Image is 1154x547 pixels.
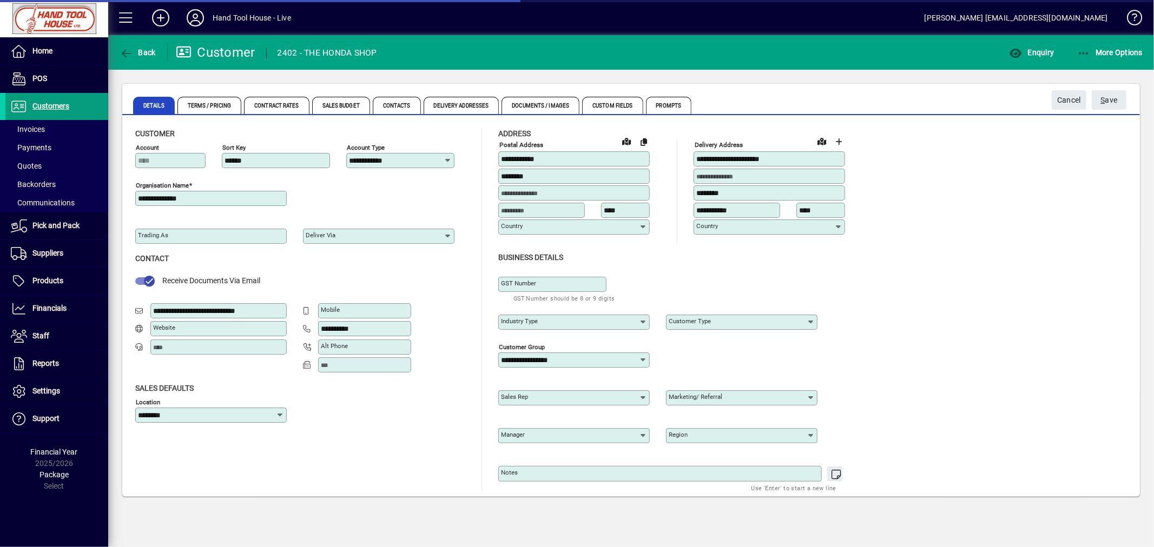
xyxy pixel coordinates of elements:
a: Quotes [5,157,108,175]
span: Package [39,470,69,479]
span: Financial Year [31,448,78,456]
span: Support [32,414,60,423]
span: Sales defaults [135,384,194,392]
span: Details [133,97,175,114]
button: More Options [1074,43,1146,62]
a: Home [5,38,108,65]
button: Back [117,43,159,62]
a: Knowledge Base [1119,2,1140,37]
span: Contacts [373,97,421,114]
mat-label: Region [669,431,688,438]
mat-hint: Use 'Enter' to start a new line [751,482,836,494]
span: ave [1101,91,1118,109]
span: Custom Fields [582,97,643,114]
span: Financials [32,304,67,312]
div: 2402 - THE HONDA SHOP [278,44,377,62]
a: View on map [618,132,635,150]
a: Communications [5,194,108,212]
a: View on map [813,132,830,150]
span: Documents / Images [502,97,579,114]
mat-label: Organisation name [136,182,189,189]
span: Cancel [1057,91,1081,109]
button: Enquiry [1006,43,1057,62]
button: Profile [178,8,213,28]
mat-label: Sort key [222,144,246,151]
span: Back [120,48,156,57]
mat-label: Sales rep [501,393,528,401]
div: Customer [176,44,255,61]
span: Customer [135,129,175,138]
span: S [1101,96,1105,104]
a: Payments [5,138,108,157]
mat-label: Marketing/ Referral [669,393,722,401]
mat-label: Account [136,144,159,151]
span: Address [498,129,531,138]
span: Staff [32,331,49,340]
span: Quotes [11,162,42,170]
span: Payments [11,143,51,152]
span: POS [32,74,47,83]
button: Copy to Delivery address [635,133,652,150]
div: [PERSON_NAME] [EMAIL_ADDRESS][DOMAIN_NAME] [925,9,1108,26]
mat-hint: GST Number should be 8 or 9 digits [513,292,615,304]
a: Settings [5,378,108,405]
span: Products [32,276,63,285]
mat-label: Account Type [347,144,385,151]
span: Reports [32,359,59,368]
mat-label: GST Number [501,279,536,287]
span: Home [32,46,52,55]
span: More Options [1077,48,1143,57]
span: Business details [498,253,563,262]
span: Sales Budget [312,97,370,114]
a: Financials [5,295,108,322]
span: Contact [135,254,169,263]
mat-label: Deliver via [306,231,335,239]
a: Products [5,268,108,295]
mat-label: Notes [501,469,518,476]
mat-label: Mobile [321,306,340,313]
mat-label: Trading as [138,231,168,239]
span: Pick and Pack [32,221,80,230]
a: Support [5,405,108,432]
a: POS [5,65,108,92]
span: Enquiry [1009,48,1054,57]
span: Backorders [11,180,56,189]
div: Hand Tool House - Live [213,9,291,26]
a: Backorders [5,175,108,194]
span: Customers [32,102,69,110]
span: Prompts [646,97,692,114]
mat-label: Country [696,222,718,230]
button: Add [143,8,178,28]
app-page-header-button: Back [108,43,168,62]
a: Pick and Pack [5,212,108,239]
button: Save [1092,90,1126,110]
mat-label: Customer group [499,343,545,350]
button: Cancel [1052,90,1086,110]
span: Delivery Addresses [424,97,499,114]
mat-label: Manager [501,431,525,438]
a: Staff [5,323,108,350]
span: Suppliers [32,249,63,257]
a: Suppliers [5,240,108,267]
span: Terms / Pricing [177,97,242,114]
mat-label: Website [153,324,175,331]
span: Invoices [11,125,45,134]
button: Choose address [830,133,848,150]
mat-label: Alt Phone [321,342,348,350]
a: Reports [5,350,108,377]
mat-label: Customer type [669,317,711,325]
span: Settings [32,386,60,395]
mat-label: Country [501,222,523,230]
a: Invoices [5,120,108,138]
mat-label: Industry type [501,317,538,325]
mat-label: Location [136,398,160,405]
span: Receive Documents Via Email [162,276,260,285]
span: Communications [11,198,75,207]
span: Contract Rates [244,97,309,114]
